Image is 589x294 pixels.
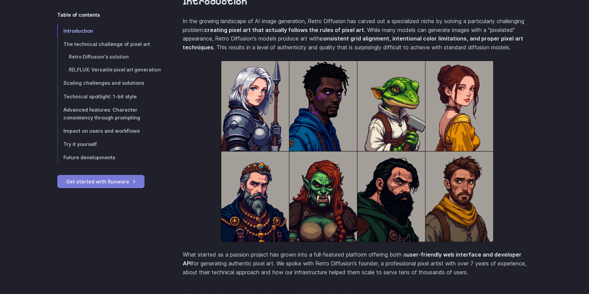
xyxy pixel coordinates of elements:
span: Retro Diffusion's solution [69,54,129,60]
span: Introduction [63,28,93,34]
img: a grid of eight pixel art character portraits, including a knight, a mage, a lizard blacksmith, a... [221,61,494,242]
span: Future developments [63,154,115,160]
span: RD_FLUX: Versatile pixel art generation [69,67,161,72]
a: Introduction [57,24,161,37]
strong: consistent grid alignment, intentional color limitations, and proper pixel art techniques [183,35,523,51]
a: Try it yourself [57,137,161,151]
span: Impact on users and workflows [63,128,140,134]
a: Technical spotlight: 1-bit style [57,90,161,103]
a: Impact on users and workflows [57,124,161,137]
span: Scaling challenges and solutions [63,80,144,86]
span: Advanced features: Character consistency through prompting [63,107,140,120]
a: Future developments [57,151,161,164]
a: Scaling challenges and solutions [57,77,161,90]
p: What started as a passion project has grown into a full-featured platform offering both a for gen... [183,250,532,277]
a: Advanced features: Character consistency through prompting [57,103,161,124]
span: Try it yourself [63,141,97,147]
strong: user-friendly web interface and developer API [183,251,522,267]
span: The technical challenge of pixel art [63,41,150,47]
a: RD_FLUX: Versatile pixel art generation [57,64,161,77]
p: In the growing landscape of AI image generation, Retro Diffusion has carved out a specialized nic... [183,17,532,52]
a: Get started with Runware [57,175,145,188]
span: Technical spotlight: 1-bit style [63,94,137,99]
a: The technical challenge of pixel art [57,37,161,51]
a: Retro Diffusion's solution [57,51,161,64]
strong: creating pixel art that actually follows the rules of pixel art [204,27,364,33]
span: Table of contents [57,11,100,19]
